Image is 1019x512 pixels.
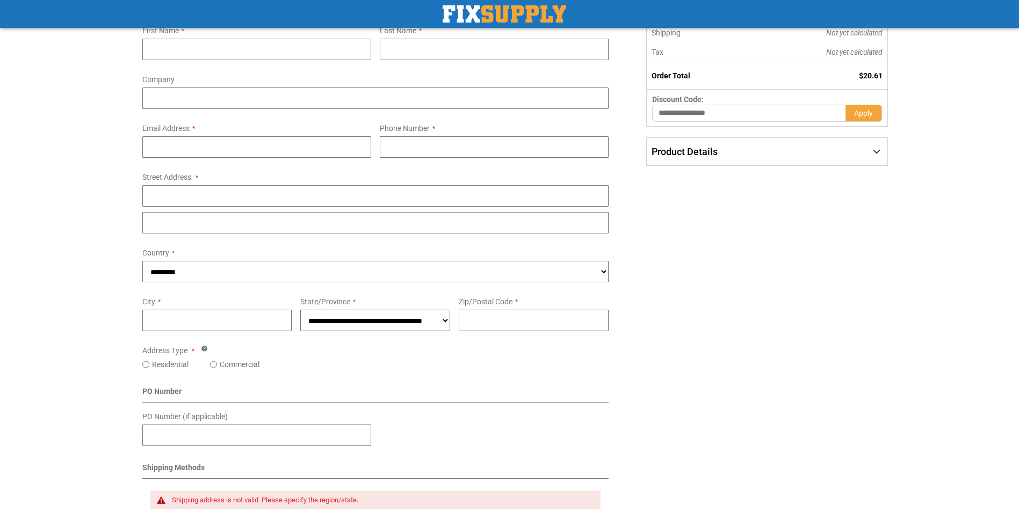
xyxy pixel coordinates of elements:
strong: Order Total [652,71,690,80]
span: City [142,297,155,306]
span: Apply [854,109,873,118]
label: Residential [152,359,189,370]
span: $20.61 [859,71,883,80]
span: Country [142,248,169,257]
span: First Name [142,26,179,35]
button: Apply [845,105,882,122]
th: Tax [647,42,754,62]
span: Discount Code: [652,95,704,104]
span: PO Number (if applicable) [142,412,228,421]
span: Street Address [142,173,191,181]
span: Phone Number [380,124,430,133]
span: Zip/Postal Code [459,297,512,306]
span: Last Name [380,26,416,35]
span: Shipping [652,28,681,37]
label: Commercial [220,359,259,370]
span: Email Address [142,124,190,133]
span: Product Details [652,146,718,157]
div: Shipping address is not valid. Please specify the region/state. [172,496,590,504]
span: Not yet calculated [826,28,883,37]
span: Company [142,75,175,84]
span: Address Type [142,346,187,355]
img: Fix Industrial Supply [443,5,566,23]
div: Shipping Methods [142,462,609,479]
a: store logo [443,5,566,23]
span: State/Province [300,297,350,306]
div: PO Number [142,386,609,403]
span: Not yet calculated [826,48,883,56]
